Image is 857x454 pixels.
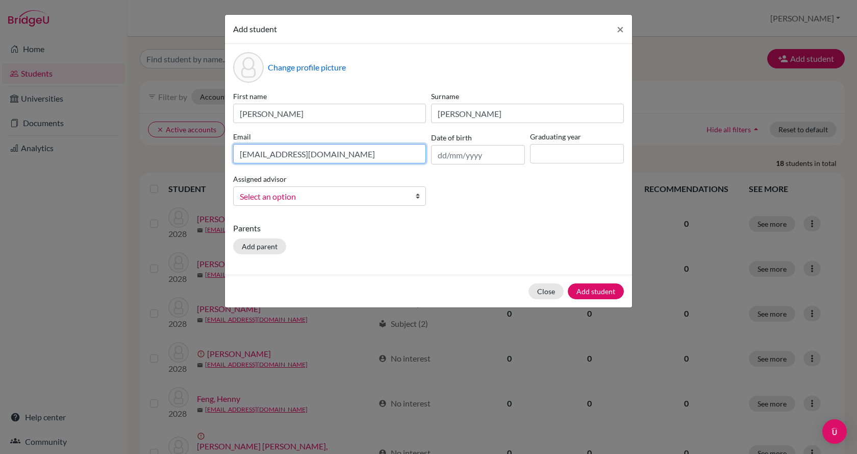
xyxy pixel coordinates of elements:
[617,21,624,36] span: ×
[233,52,264,83] div: Profile picture
[431,132,472,143] label: Date of birth
[528,283,564,299] button: Close
[233,222,624,234] p: Parents
[431,145,525,164] input: dd/mm/yyyy
[233,174,287,184] label: Assigned advisor
[233,91,426,102] label: First name
[233,238,286,254] button: Add parent
[609,15,632,43] button: Close
[233,131,426,142] label: Email
[822,419,847,444] div: Open Intercom Messenger
[568,283,624,299] button: Add student
[530,131,624,142] label: Graduating year
[240,190,406,203] span: Select an option
[431,91,624,102] label: Surname
[233,24,277,34] span: Add student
